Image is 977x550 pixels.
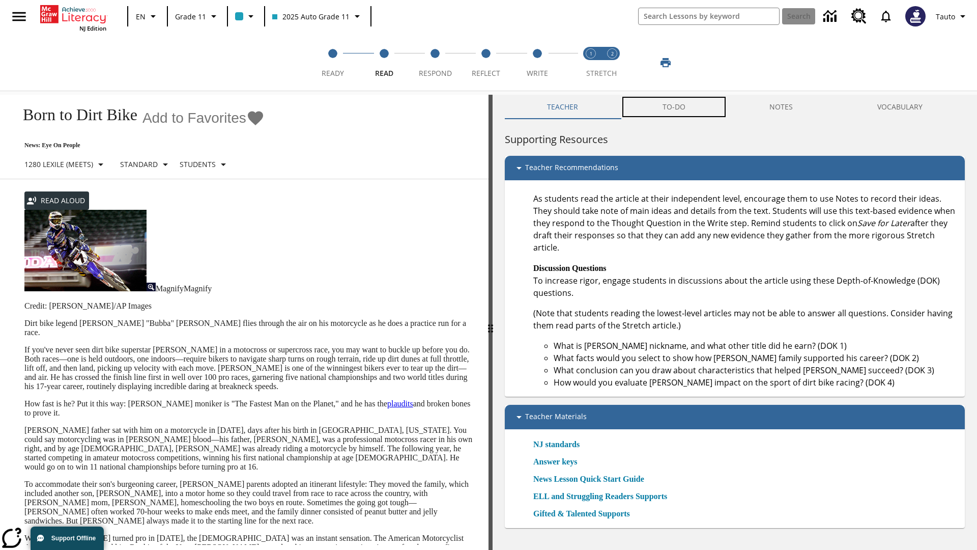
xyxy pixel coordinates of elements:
img: Avatar [905,6,926,26]
p: Students [180,159,216,170]
span: Magnify [156,284,184,293]
p: News: Eye On People [12,142,265,149]
button: Support Offline [31,527,104,550]
text: 2 [611,50,614,57]
p: Teacher Recommendations [525,162,618,174]
input: search field [639,8,779,24]
li: What is [PERSON_NAME] nickname, and what other title did he earn? (DOK 1) [554,340,957,352]
img: Magnify [147,283,156,291]
button: Ready step 1 of 5 [303,35,362,91]
span: Add to Favorites [142,110,246,126]
div: activity [493,95,977,550]
span: Read [375,68,393,78]
a: Answer keys, Will open in new browser window or tab [533,456,577,468]
p: Dirt bike legend [PERSON_NAME] "Bubba" [PERSON_NAME] flies through the air on his motorcycle as h... [24,319,476,337]
button: Grade: Grade 11, Select a grade [171,7,224,25]
li: How would you evaluate [PERSON_NAME] impact on the sport of dirt bike racing? (DOK 4) [554,376,957,389]
button: Select Student [176,155,234,174]
button: Language: EN, Select a language [131,7,164,25]
p: 1280 Lexile (Meets) [24,159,93,170]
button: Write step 5 of 5 [508,35,567,91]
p: If you've never seen dirt bike superstar [PERSON_NAME] in a motocross or supercross race, you may... [24,345,476,391]
button: Read step 2 of 5 [354,35,413,91]
button: Respond step 3 of 5 [406,35,465,91]
span: Magnify [184,284,212,293]
li: What conclusion can you draw about characteristics that helped [PERSON_NAME] succeed? (DOK 3) [554,364,957,376]
a: Gifted & Talented Supports [533,508,636,520]
div: Home [40,3,106,32]
p: [PERSON_NAME] father sat with him on a motorcycle in [DATE], days after his birth in [GEOGRAPHIC_... [24,426,476,472]
span: Reflect [472,68,500,78]
a: NJ standards [533,438,586,451]
a: ELL and Struggling Readers Supports [533,490,673,503]
a: Data Center [817,3,845,31]
em: Save for Later [857,217,910,229]
button: Add to Favorites - Born to Dirt Bike [142,109,265,127]
p: How fast is he? Put it this way: [PERSON_NAME] moniker is "The Fastest Man on the Planet," and he... [24,399,476,418]
h1: Born to Dirt Bike [12,105,137,124]
img: Motocross racer James Stewart flies through the air on his dirt bike. [24,210,147,291]
div: Press Enter or Spacebar and then press right and left arrow keys to move the slider [489,95,493,550]
span: Ready [322,68,344,78]
span: Tauto [936,11,955,22]
h6: Supporting Resources [505,131,965,148]
a: plaudits [387,399,413,408]
p: To accommodate their son's burgeoning career, [PERSON_NAME] parents adopted an itinerant lifestyl... [24,480,476,526]
p: (Note that students reading the lowest-level articles may not be able to answer all questions. Co... [533,307,957,332]
p: Standard [120,159,158,170]
span: STRETCH [586,68,617,78]
strong: Discussion Questions [533,264,607,272]
div: Instructional Panel Tabs [505,95,965,119]
span: Write [527,68,548,78]
span: NJ Edition [79,24,106,32]
div: Teacher Recommendations [505,156,965,180]
button: Read Aloud [24,191,89,210]
li: What facts would you select to show how [PERSON_NAME] family supported his career? (DOK 2) [554,352,957,364]
button: Reflect step 4 of 5 [456,35,515,91]
p: To increase rigor, engage students in discussions about the article using these Depth-of-Knowledg... [533,262,957,299]
span: EN [136,11,146,22]
a: Resource Center, Will open in new tab [845,3,873,30]
button: TO-DO [620,95,728,119]
button: Class: 2025 Auto Grade 11, Select your class [268,7,367,25]
button: NOTES [728,95,836,119]
button: Scaffolds, Standard [116,155,176,174]
button: Open side menu [4,2,34,32]
button: VOCABULARY [835,95,965,119]
button: Stretch Read step 1 of 2 [576,35,606,91]
button: Class color is light blue. Change class color [231,7,261,25]
span: Grade 11 [175,11,206,22]
a: News Lesson Quick Start Guide, Will open in new browser window or tab [533,473,644,485]
span: Respond [419,68,452,78]
span: 2025 Auto Grade 11 [272,11,350,22]
button: Stretch Respond step 2 of 2 [597,35,627,91]
button: Select Lexile, 1280 Lexile (Meets) [20,155,111,174]
span: Support Offline [51,535,96,542]
button: Teacher [505,95,620,119]
div: Teacher Materials [505,405,965,429]
a: Notifications [873,3,899,30]
button: Profile/Settings [932,7,973,25]
p: Teacher Materials [525,411,587,423]
button: Print [649,53,682,72]
p: Credit: [PERSON_NAME]/AP Images [24,301,476,311]
button: Select a new avatar [899,3,932,30]
text: 1 [590,50,592,57]
p: As students read the article at their independent level, encourage them to use Notes to record th... [533,193,957,254]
